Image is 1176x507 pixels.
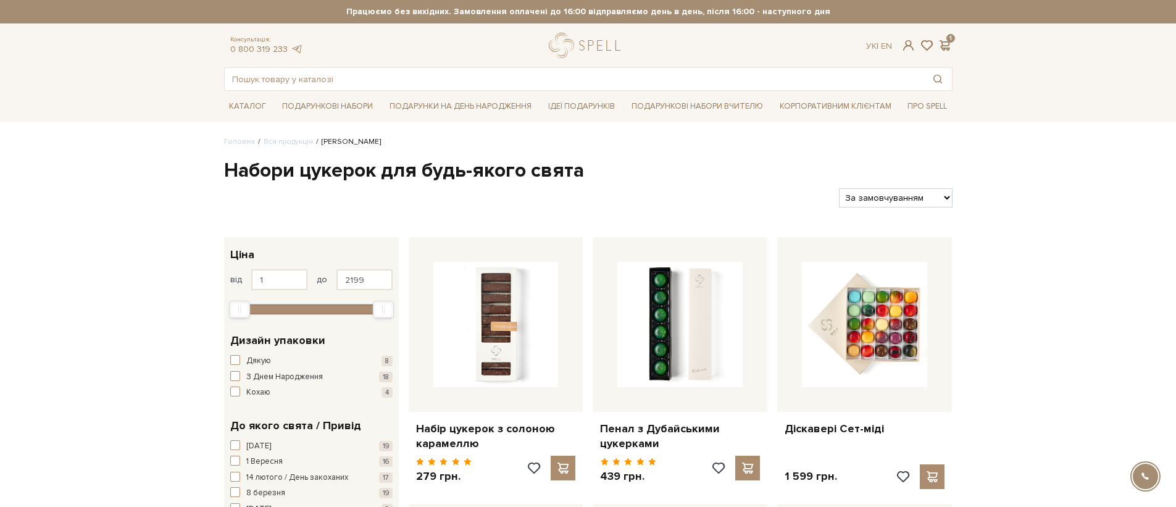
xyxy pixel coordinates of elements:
[416,469,472,484] p: 279 грн.
[877,41,878,51] span: |
[246,387,270,399] span: Кохаю
[230,332,325,349] span: Дизайн упаковки
[224,6,953,17] strong: Працюємо без вихідних. Замовлення оплачені до 16:00 відправляємо день в день, після 16:00 - насту...
[246,472,348,484] span: 14 лютого / День закоханих
[336,269,393,290] input: Ціна
[866,41,892,52] div: Ук
[230,387,393,399] button: Кохаю 4
[379,472,393,483] span: 17
[246,371,323,383] span: З Днем Народження
[416,422,576,451] a: Набір цукерок з солоною карамеллю
[264,137,313,146] a: Вся продукція
[291,44,303,54] a: telegram
[224,137,255,146] a: Головна
[224,158,953,184] h1: Набори цукерок для будь-якого свята
[230,371,393,383] button: З Днем Народження 18
[379,488,393,498] span: 19
[373,301,394,318] div: Max
[251,269,307,290] input: Ціна
[600,422,760,451] a: Пенал з Дубайськими цукерками
[246,487,285,500] span: 8 березня
[775,97,896,116] a: Корпоративним клієнтам
[230,417,361,434] span: До якого свята / Привід
[379,372,393,382] span: 18
[229,301,250,318] div: Min
[230,246,254,263] span: Ціна
[230,487,393,500] button: 8 березня 19
[549,33,626,58] a: logo
[903,97,952,116] a: Про Spell
[277,97,378,116] a: Подарункові набори
[230,440,393,453] button: [DATE] 19
[881,41,892,51] a: En
[600,469,656,484] p: 439 грн.
[379,456,393,467] span: 16
[225,68,924,90] input: Пошук товару у каталозі
[230,36,303,44] span: Консультація:
[385,97,536,116] a: Подарунки на День народження
[382,387,393,398] span: 4
[224,97,271,116] a: Каталог
[230,44,288,54] a: 0 800 319 233
[382,356,393,366] span: 8
[627,96,768,117] a: Подарункові набори Вчителю
[924,68,952,90] button: Пошук товару у каталозі
[246,355,271,367] span: Дякую
[230,274,242,285] span: від
[785,469,837,484] p: 1 599 грн.
[313,136,381,148] li: [PERSON_NAME]
[246,456,283,468] span: 1 Вересня
[230,355,393,367] button: Дякую 8
[785,422,945,436] a: Діскавері Сет-міді
[379,441,393,451] span: 19
[230,456,393,468] button: 1 Вересня 16
[317,274,327,285] span: до
[543,97,620,116] a: Ідеї подарунків
[230,472,393,484] button: 14 лютого / День закоханих 17
[246,440,271,453] span: [DATE]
